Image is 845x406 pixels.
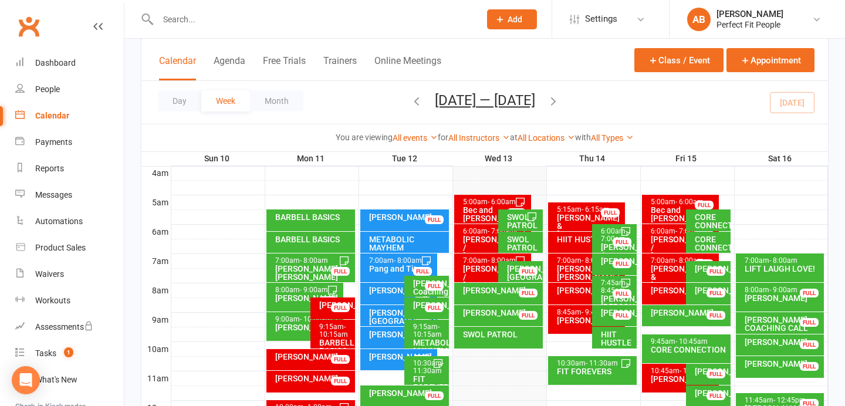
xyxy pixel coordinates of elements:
span: - 8:00am [394,256,422,265]
th: Tue 12 [359,151,452,166]
div: 6:00am [462,228,529,235]
div: Pang and Tita [369,265,435,273]
div: FULL [707,311,725,320]
div: BARBELL BASICS [275,235,353,243]
div: 5:00am [462,198,529,206]
div: METABOLIC MAYHEM [413,339,447,355]
a: Reports [15,155,124,182]
div: Dashboard [35,58,76,67]
div: Workouts [35,296,70,305]
span: - 10:45am [675,337,708,346]
div: BARBELL BASICS [275,213,353,221]
div: FULL [707,391,725,400]
div: FULL [507,208,526,217]
input: Search... [154,11,472,28]
strong: You are viewing [336,133,393,142]
strong: with [575,133,591,142]
div: [PERSON_NAME]. [275,323,341,331]
div: 8:00am [275,286,341,294]
span: - 10:00am [300,315,332,323]
div: FULL [331,377,350,385]
div: [PERSON_NAME] [369,330,435,339]
span: - 9:00am [769,286,797,294]
span: - 8:00am [582,256,610,265]
div: [PERSON_NAME] & [PERSON_NAME] [556,214,623,238]
a: Tasks 1 [15,340,124,367]
div: FULL [613,259,631,268]
div: 6:00am [650,228,716,235]
span: - 6:00am [488,198,516,206]
button: Appointment [726,48,814,72]
div: Automations [35,216,83,226]
button: Agenda [214,55,245,80]
div: FULL [331,355,350,364]
a: People [15,76,124,103]
div: FULL [425,215,444,224]
div: [PERSON_NAME]/ [PERSON_NAME] [556,265,623,281]
th: Wed 13 [452,151,546,166]
a: Automations [15,208,124,235]
span: 1 [64,347,73,357]
button: Day [158,90,201,111]
th: 8am [141,283,171,297]
div: 7:00am [275,257,353,265]
div: FIT FOREVERS [413,375,447,391]
th: Sat 16 [734,151,828,166]
div: [PERSON_NAME] [369,389,447,397]
div: [PERSON_NAME] [369,213,447,221]
th: Thu 14 [546,151,640,166]
div: [PERSON_NAME] [694,367,728,375]
div: 7:00am [462,257,529,265]
a: Waivers [15,261,124,287]
button: [DATE] — [DATE] [435,92,535,109]
div: [PERSON_NAME] / [PERSON_NAME] [462,235,529,260]
div: SWOL PATROL [462,330,540,339]
div: [PERSON_NAME] [650,309,728,317]
a: Clubworx [14,12,43,41]
span: - 6:00am [675,198,704,206]
a: What's New [15,367,124,393]
th: 9am [141,312,171,327]
div: 9:15am [413,323,447,339]
div: FULL [707,289,725,297]
th: 11am [141,371,171,385]
span: - 7:00am [675,227,704,235]
div: FULL [331,267,350,276]
div: [PERSON_NAME] / [PERSON_NAME] [600,243,634,268]
th: Mon 11 [265,151,359,166]
div: 8:45am [556,309,623,316]
div: [PERSON_NAME] / [PERSON_NAME] [462,265,529,289]
div: FIT FOREVERS [556,367,634,375]
div: FULL [800,362,819,371]
div: [PERSON_NAME] [694,265,728,273]
span: - 10:15am [319,323,348,339]
div: 10:30am [413,360,447,375]
div: FULL [519,311,538,320]
div: AB [687,8,711,31]
div: HIIT HUSTLE [556,235,623,243]
span: - 7:00am [488,227,516,235]
div: 10:45am [650,367,716,375]
span: - 7:00am [601,227,627,243]
div: [PERSON_NAME]/ [PERSON_NAME] [600,295,634,311]
div: 9:15am [319,323,353,339]
div: [PERSON_NAME] [369,353,435,361]
div: [PERSON_NAME] [694,389,728,397]
div: FULL [800,289,819,297]
div: 7:45am [600,279,634,295]
div: FULL [695,201,714,209]
span: - 9:00am [300,286,328,294]
div: [PERSON_NAME] Coaching Call [413,279,447,304]
div: [PERSON_NAME] COACHING CALL [744,316,822,332]
div: [PERSON_NAME] [744,360,822,368]
span: - 8:00am [769,256,797,265]
button: Month [250,90,303,111]
div: [PERSON_NAME] [275,374,353,383]
div: [PERSON_NAME] [275,294,341,302]
div: [PERSON_NAME] [650,375,716,383]
div: CORE CONNECTION [694,213,728,229]
strong: at [510,133,518,142]
th: 4am [141,165,171,180]
button: Calendar [159,55,196,80]
a: Dashboard [15,50,124,76]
